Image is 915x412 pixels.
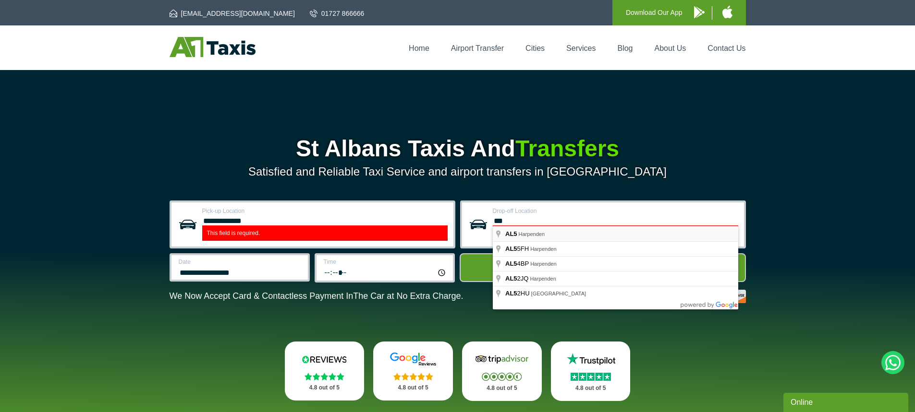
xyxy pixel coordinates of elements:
a: Trustpilot Stars 4.8 out of 5 [551,341,631,401]
p: We Now Accept Card & Contactless Payment In [170,291,464,301]
a: 01727 866666 [310,9,365,18]
img: Stars [305,373,344,380]
img: Google [384,352,442,366]
span: AL5 [505,245,517,252]
iframe: chat widget [783,391,910,412]
a: Cities [525,44,545,52]
label: This field is required. [493,225,738,241]
label: This field is required. [202,225,448,241]
p: 4.8 out of 5 [473,382,531,394]
span: AL5 [505,230,517,237]
span: 5FH [505,245,530,252]
label: Date [179,259,302,265]
span: AL5 [505,290,517,297]
a: About Us [655,44,686,52]
img: Stars [482,373,522,381]
a: Contact Us [708,44,745,52]
span: Harpenden [530,276,556,282]
a: Blog [617,44,633,52]
span: The Car at No Extra Charge. [353,291,463,301]
label: Drop-off Location [493,208,738,214]
img: Reviews.io [295,352,353,366]
img: Trustpilot [562,352,620,366]
span: AL5 [505,260,517,267]
label: Time [324,259,447,265]
p: 4.8 out of 5 [561,382,620,394]
img: Stars [571,373,611,381]
p: 4.8 out of 5 [295,382,354,394]
span: Harpenden [530,261,556,267]
span: AL5 [505,275,517,282]
p: Download Our App [626,7,683,19]
span: 2JQ [505,275,530,282]
a: Services [566,44,596,52]
span: [GEOGRAPHIC_DATA] [531,291,586,296]
a: Google Stars 4.8 out of 5 [373,341,453,400]
a: [EMAIL_ADDRESS][DOMAIN_NAME] [170,9,295,18]
img: A1 Taxis Android App [694,6,705,18]
h1: St Albans Taxis And [170,137,746,160]
span: Harpenden [519,231,545,237]
span: Transfers [515,136,619,161]
button: Get Quote [460,253,746,282]
a: Reviews.io Stars 4.8 out of 5 [285,341,365,400]
label: Pick-up Location [202,208,448,214]
img: A1 Taxis iPhone App [722,6,732,18]
img: Tripadvisor [473,352,531,366]
span: 2HU [505,290,531,297]
a: Home [409,44,429,52]
img: Stars [393,373,433,380]
img: A1 Taxis St Albans LTD [170,37,256,57]
p: Satisfied and Reliable Taxi Service and airport transfers in [GEOGRAPHIC_DATA] [170,165,746,178]
span: 4BP [505,260,530,267]
a: Tripadvisor Stars 4.8 out of 5 [462,341,542,401]
span: Harpenden [530,246,556,252]
p: 4.8 out of 5 [384,382,442,394]
a: Airport Transfer [451,44,504,52]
